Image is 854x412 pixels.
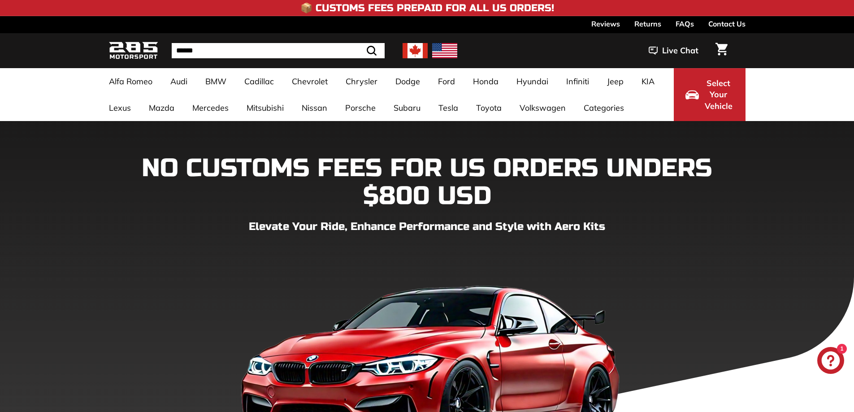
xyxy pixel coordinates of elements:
[710,35,733,66] a: Cart
[140,95,183,121] a: Mazda
[109,40,158,61] img: Logo_285_Motorsport_areodynamics_components
[429,95,467,121] a: Tesla
[815,347,847,376] inbox-online-store-chat: Shopify online store chat
[337,68,386,95] a: Chrysler
[674,68,746,121] button: Select Your Vehicle
[634,16,661,31] a: Returns
[100,95,140,121] a: Lexus
[598,68,633,95] a: Jeep
[386,68,429,95] a: Dodge
[637,39,710,62] button: Live Chat
[662,45,698,56] span: Live Chat
[100,68,161,95] a: Alfa Romeo
[235,68,283,95] a: Cadillac
[464,68,507,95] a: Honda
[511,95,575,121] a: Volkswagen
[293,95,336,121] a: Nissan
[109,155,746,210] h1: NO CUSTOMS FEES FOR US ORDERS UNDERS $800 USD
[109,219,746,235] p: Elevate Your Ride, Enhance Performance and Style with Aero Kits
[196,68,235,95] a: BMW
[575,95,633,121] a: Categories
[161,68,196,95] a: Audi
[467,95,511,121] a: Toyota
[557,68,598,95] a: Infiniti
[633,68,663,95] a: KIA
[385,95,429,121] a: Subaru
[591,16,620,31] a: Reviews
[676,16,694,31] a: FAQs
[300,3,554,13] h4: 📦 Customs Fees Prepaid for All US Orders!
[336,95,385,121] a: Porsche
[507,68,557,95] a: Hyundai
[238,95,293,121] a: Mitsubishi
[183,95,238,121] a: Mercedes
[703,78,734,112] span: Select Your Vehicle
[708,16,746,31] a: Contact Us
[283,68,337,95] a: Chevrolet
[172,43,385,58] input: Search
[429,68,464,95] a: Ford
